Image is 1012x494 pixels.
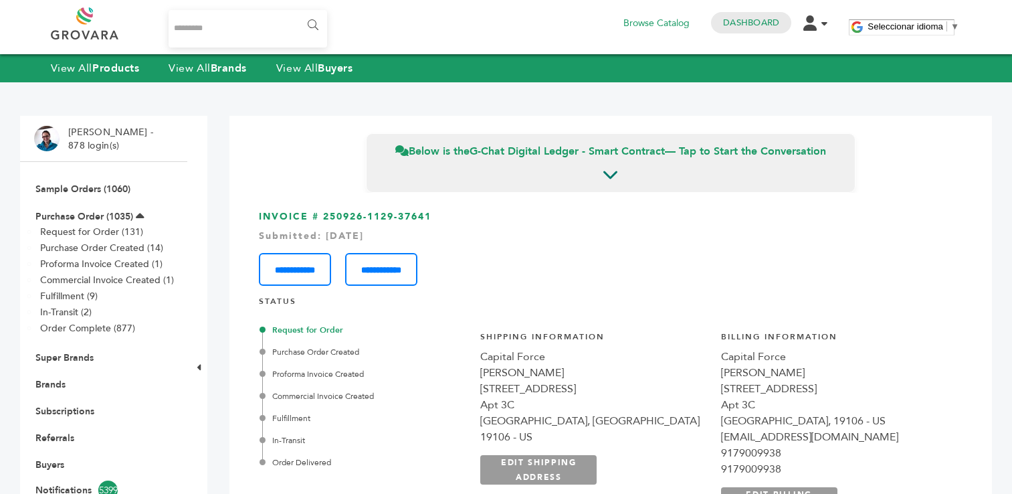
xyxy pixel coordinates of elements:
span: ▼ [950,21,959,31]
a: EDIT SHIPPING ADDRESS [480,455,597,485]
a: Buyers [35,459,64,471]
div: [PERSON_NAME] [480,365,707,381]
a: View AllBrands [169,61,247,76]
div: Capital Force [480,349,707,365]
div: 9179009938 [721,445,948,461]
a: Brands [35,378,66,391]
a: Dashboard [723,17,779,29]
div: [GEOGRAPHIC_DATA], 19106 - US [721,413,948,429]
div: Request for Order [262,324,466,336]
span: Below is the — Tap to Start the Conversation [395,144,826,159]
a: Purchase Order Created (14) [40,242,163,254]
a: Commercial Invoice Created (1) [40,274,174,286]
strong: Buyers [318,61,352,76]
div: [GEOGRAPHIC_DATA], [GEOGRAPHIC_DATA] 19106 - US [480,413,707,445]
div: Capital Force [721,349,948,365]
h3: INVOICE # 250926-1129-37641 [259,210,963,286]
div: Order Delivered [262,457,466,469]
div: Purchase Order Created [262,346,466,358]
div: Fulfillment [262,412,466,424]
a: View AllProducts [51,61,140,76]
div: Apt 3C [721,397,948,413]
div: In-Transit [262,434,466,446]
a: In-Transit (2) [40,306,92,319]
div: [STREET_ADDRESS] [721,381,948,397]
div: Submitted: [DATE] [259,230,963,243]
div: Proforma Invoice Created [262,368,466,380]
strong: G-Chat Digital Ledger - Smart Contract [470,144,665,159]
a: View AllBuyers [276,61,353,76]
div: Apt 3C [480,397,707,413]
a: Subscriptions [35,405,94,418]
a: Sample Orders (1060) [35,183,130,195]
a: Super Brands [35,351,94,364]
a: Order Complete (877) [40,322,135,335]
a: Proforma Invoice Created (1) [40,258,163,270]
h4: Shipping Information [480,331,707,349]
a: Seleccionar idioma​ [868,21,959,31]
strong: Brands [211,61,247,76]
strong: Products [92,61,139,76]
h4: Billing Information [721,331,948,349]
li: [PERSON_NAME] - 878 login(s) [68,126,157,152]
div: Commercial Invoice Created [262,390,466,402]
h4: STATUS [259,296,963,314]
div: 9179009938 [721,461,948,477]
a: Purchase Order (1035) [35,210,133,223]
div: [PERSON_NAME] [721,365,948,381]
input: Search... [169,10,327,48]
a: Browse Catalog [623,16,690,31]
div: [EMAIL_ADDRESS][DOMAIN_NAME] [721,429,948,445]
div: [STREET_ADDRESS] [480,381,707,397]
a: Request for Order (131) [40,226,143,238]
a: Fulfillment (9) [40,290,98,303]
a: Referrals [35,432,74,444]
span: Seleccionar idioma [868,21,943,31]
